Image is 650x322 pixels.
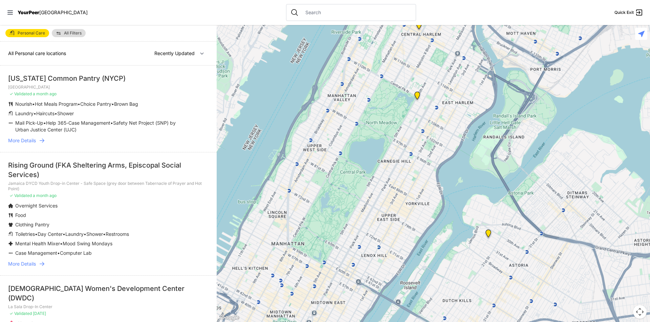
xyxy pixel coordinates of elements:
[9,91,32,96] span: ✓ Validated
[15,231,35,237] span: Toiletries
[63,231,65,237] span: •
[32,101,35,107] span: •
[33,91,57,96] span: a month ago
[35,231,38,237] span: •
[218,313,241,322] a: Open this area in Google Maps (opens a new window)
[8,261,209,267] a: More Details
[18,9,39,15] span: YourPeer
[8,137,209,144] a: More Details
[55,110,57,116] span: •
[15,250,57,256] span: Case Management
[84,231,86,237] span: •
[63,241,112,246] span: Mood Swing Mondays
[614,8,643,17] a: Quick Exit
[8,160,209,179] div: Rising Ground (FKA Sheltering Arms, Episcopal Social Services)
[301,9,412,16] input: Search
[39,9,88,15] span: [GEOGRAPHIC_DATA]
[9,311,32,316] span: ✓ Validated
[15,212,26,218] span: Food
[415,21,423,32] div: Uptown/Harlem DYCD Youth Drop-in Center
[60,241,63,246] span: •
[106,231,129,237] span: Restrooms
[64,31,82,35] span: All Filters
[65,231,84,237] span: Laundry
[15,241,60,246] span: Mental Health Mixer
[86,231,103,237] span: Shower
[60,250,92,256] span: Computer Lab
[35,101,78,107] span: Hot Meals Program
[8,137,36,144] span: More Details
[15,110,34,116] span: Laundry
[8,284,209,303] div: [DEMOGRAPHIC_DATA] Women's Development Center (DWDC)
[8,181,209,192] p: Jamaica DYCD Youth Drop-in Center - Safe Space (grey door between Tabernacle of Prayer and Hot Po...
[111,101,114,107] span: •
[114,101,138,107] span: Brown Bag
[78,101,80,107] span: •
[5,29,49,37] a: Personal Care
[80,101,111,107] span: Choice Pantry
[15,101,32,107] span: Nourish
[413,92,421,102] div: Manhattan
[18,31,45,35] span: Personal Care
[218,313,241,322] img: Google
[103,231,106,237] span: •
[8,74,209,83] div: [US_STATE] Common Pantry (NYCP)
[34,110,36,116] span: •
[8,261,36,267] span: More Details
[18,10,88,15] a: YourPeer[GEOGRAPHIC_DATA]
[8,50,66,56] span: All Personal care locations
[110,120,113,126] span: •
[8,84,209,90] p: [GEOGRAPHIC_DATA]
[15,203,58,208] span: Overnight Services
[8,304,209,309] p: La Sala Drop-In Center
[36,110,55,116] span: Haircuts
[15,120,43,126] span: Mail Pick-Up
[57,110,74,116] span: Shower
[46,120,110,126] span: Help 365-Case Management
[57,250,60,256] span: •
[52,29,86,37] a: All Filters
[33,193,57,198] span: a month ago
[9,193,32,198] span: ✓ Validated
[614,10,634,15] span: Quick Exit
[33,311,46,316] span: [DATE]
[633,305,647,319] button: Map camera controls
[15,222,49,227] span: Clothing Pantry
[38,231,63,237] span: Day Center
[43,120,46,126] span: •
